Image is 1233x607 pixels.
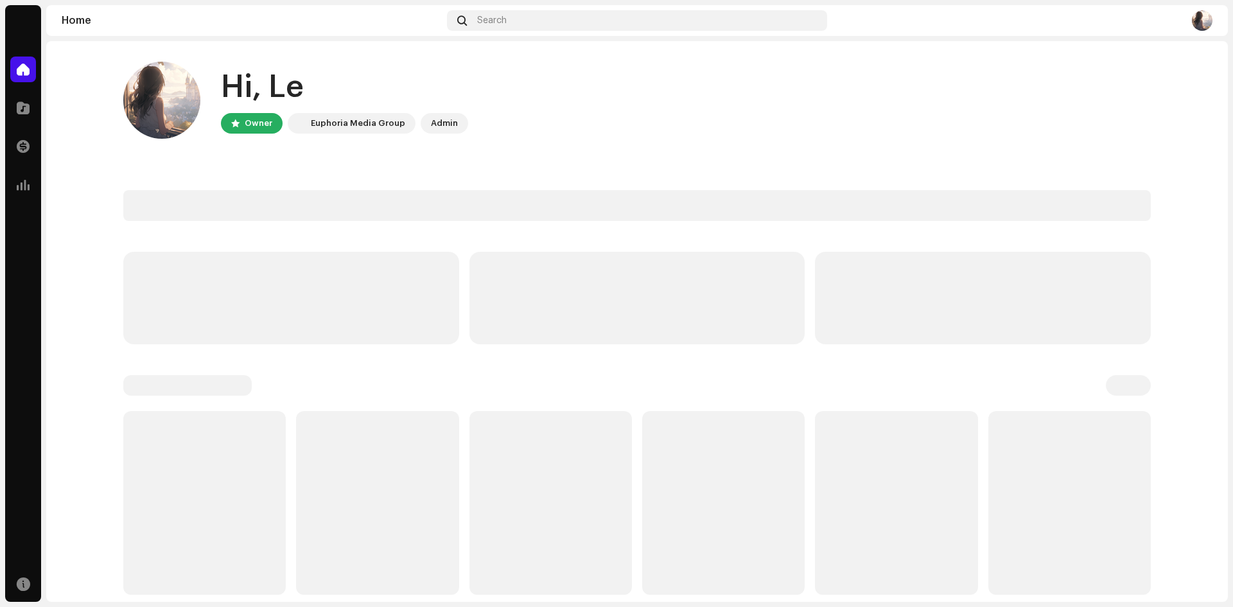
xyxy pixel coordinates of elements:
[290,116,306,131] img: de0d2825-999c-4937-b35a-9adca56ee094
[477,15,507,26] span: Search
[1192,10,1212,31] img: e14c2559-d7fb-4018-890a-16e0278ea14d
[221,67,468,108] div: Hi, Le
[123,62,200,139] img: e14c2559-d7fb-4018-890a-16e0278ea14d
[245,116,272,131] div: Owner
[431,116,458,131] div: Admin
[311,116,405,131] div: Euphoria Media Group
[62,15,442,26] div: Home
